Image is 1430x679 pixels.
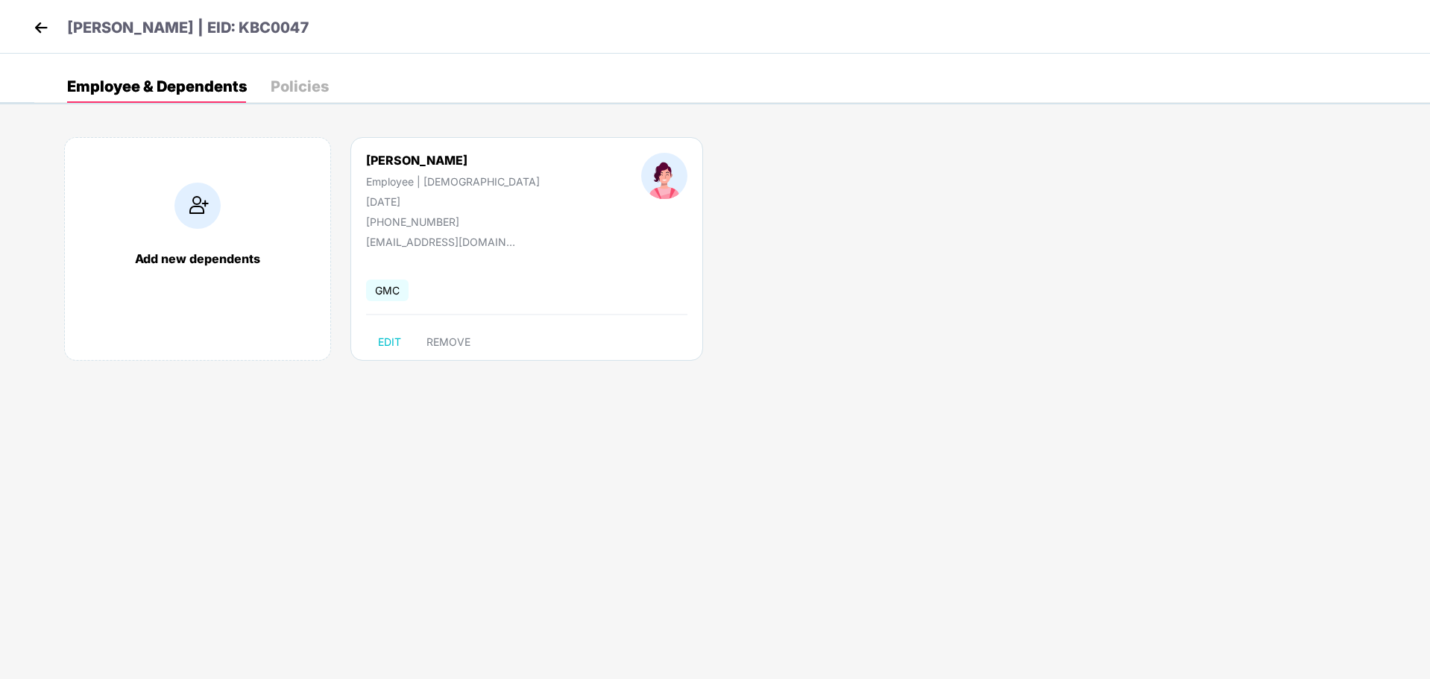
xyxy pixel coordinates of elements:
div: [PHONE_NUMBER] [366,215,540,228]
p: [PERSON_NAME] | EID: KBC0047 [67,16,309,40]
span: EDIT [378,336,401,348]
div: Policies [271,79,329,94]
button: REMOVE [415,330,482,354]
img: back [30,16,52,39]
img: profileImage [641,153,687,199]
div: Employee & Dependents [67,79,247,94]
div: [PERSON_NAME] [366,153,540,168]
span: REMOVE [426,336,470,348]
span: GMC [366,280,409,301]
div: [DATE] [366,195,540,208]
button: EDIT [366,330,413,354]
div: Add new dependents [80,251,315,266]
div: [EMAIL_ADDRESS][DOMAIN_NAME] [366,236,515,248]
div: Employee | [DEMOGRAPHIC_DATA] [366,175,540,188]
img: addIcon [174,183,221,229]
